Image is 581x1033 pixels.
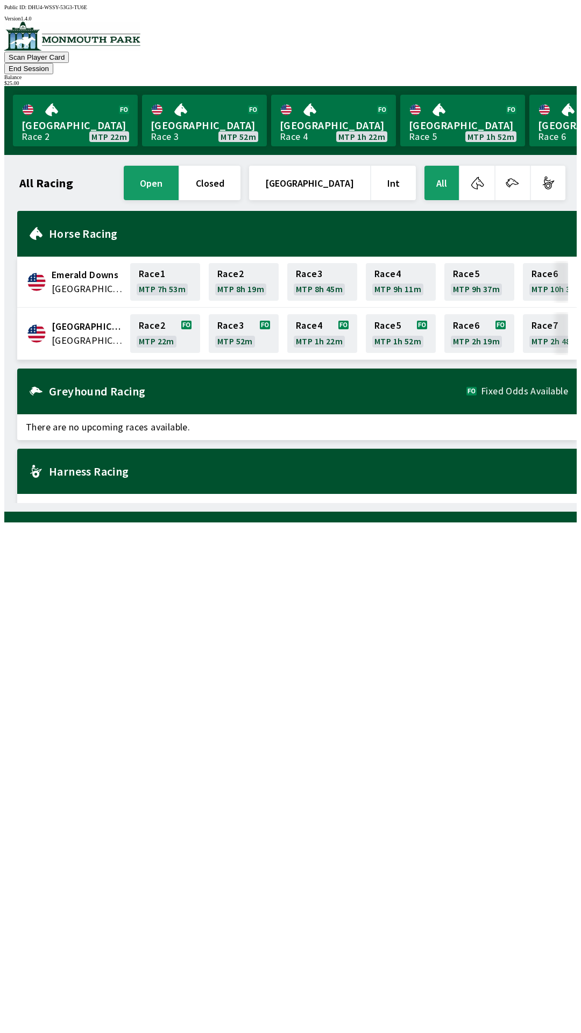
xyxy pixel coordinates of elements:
[139,337,174,345] span: MTP 22m
[4,80,577,86] div: $ 25.00
[151,118,258,132] span: [GEOGRAPHIC_DATA]
[481,387,568,395] span: Fixed Odds Available
[22,118,129,132] span: [GEOGRAPHIC_DATA]
[374,285,421,293] span: MTP 9h 11m
[17,494,577,520] span: There are no upcoming races available.
[124,166,179,200] button: open
[49,387,466,395] h2: Greyhound Racing
[13,95,138,146] a: [GEOGRAPHIC_DATA]Race 2MTP 22m
[209,314,279,353] a: Race3MTP 52m
[52,334,124,348] span: United States
[532,270,558,278] span: Race 6
[366,314,436,353] a: Race5MTP 1h 52m
[217,285,264,293] span: MTP 8h 19m
[139,270,165,278] span: Race 1
[371,166,416,200] button: Int
[532,285,578,293] span: MTP 10h 3m
[4,22,140,51] img: venue logo
[52,282,124,296] span: United States
[280,118,387,132] span: [GEOGRAPHIC_DATA]
[180,166,240,200] button: closed
[532,337,578,345] span: MTP 2h 48m
[444,314,514,353] a: Race6MTP 2h 19m
[296,285,343,293] span: MTP 8h 45m
[538,132,566,141] div: Race 6
[374,270,401,278] span: Race 4
[366,263,436,301] a: Race4MTP 9h 11m
[217,337,253,345] span: MTP 52m
[91,132,127,141] span: MTP 22m
[453,337,500,345] span: MTP 2h 19m
[19,179,73,187] h1: All Racing
[338,132,385,141] span: MTP 1h 22m
[4,16,577,22] div: Version 1.4.0
[374,321,401,330] span: Race 5
[4,63,53,74] button: End Session
[296,337,343,345] span: MTP 1h 22m
[52,268,124,282] span: Emerald Downs
[296,321,322,330] span: Race 4
[287,263,357,301] a: Race3MTP 8h 45m
[142,95,267,146] a: [GEOGRAPHIC_DATA]Race 3MTP 52m
[444,263,514,301] a: Race5MTP 9h 37m
[532,321,558,330] span: Race 7
[409,118,516,132] span: [GEOGRAPHIC_DATA]
[296,270,322,278] span: Race 3
[271,95,396,146] a: [GEOGRAPHIC_DATA]Race 4MTP 1h 22m
[217,321,244,330] span: Race 3
[409,132,437,141] div: Race 5
[453,270,479,278] span: Race 5
[139,321,165,330] span: Race 2
[130,314,200,353] a: Race2MTP 22m
[49,467,568,476] h2: Harness Racing
[4,4,577,10] div: Public ID:
[280,132,308,141] div: Race 4
[453,285,500,293] span: MTP 9h 37m
[400,95,525,146] a: [GEOGRAPHIC_DATA]Race 5MTP 1h 52m
[221,132,256,141] span: MTP 52m
[424,166,459,200] button: All
[22,132,49,141] div: Race 2
[28,4,87,10] span: DHU4-WSSY-53G3-TU6E
[374,337,421,345] span: MTP 1h 52m
[209,263,279,301] a: Race2MTP 8h 19m
[287,314,357,353] a: Race4MTP 1h 22m
[4,52,69,63] button: Scan Player Card
[139,285,186,293] span: MTP 7h 53m
[130,263,200,301] a: Race1MTP 7h 53m
[151,132,179,141] div: Race 3
[217,270,244,278] span: Race 2
[4,74,577,80] div: Balance
[49,229,568,238] h2: Horse Racing
[467,132,514,141] span: MTP 1h 52m
[52,320,124,334] span: Monmouth Park
[17,414,577,440] span: There are no upcoming races available.
[453,321,479,330] span: Race 6
[249,166,370,200] button: [GEOGRAPHIC_DATA]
